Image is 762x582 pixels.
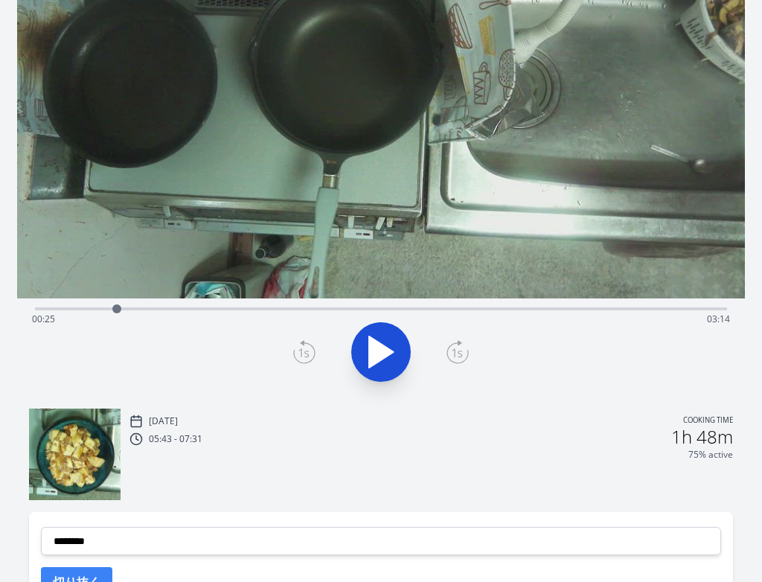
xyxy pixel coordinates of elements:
[683,415,733,428] p: Cooking time
[671,428,733,446] h2: 1h 48m
[29,409,121,500] img: 250911204348_thumb.jpeg
[707,313,730,325] span: 03:14
[149,433,202,445] p: 05:43 - 07:31
[688,449,733,461] p: 75% active
[149,415,178,427] p: [DATE]
[32,313,55,325] span: 00:25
